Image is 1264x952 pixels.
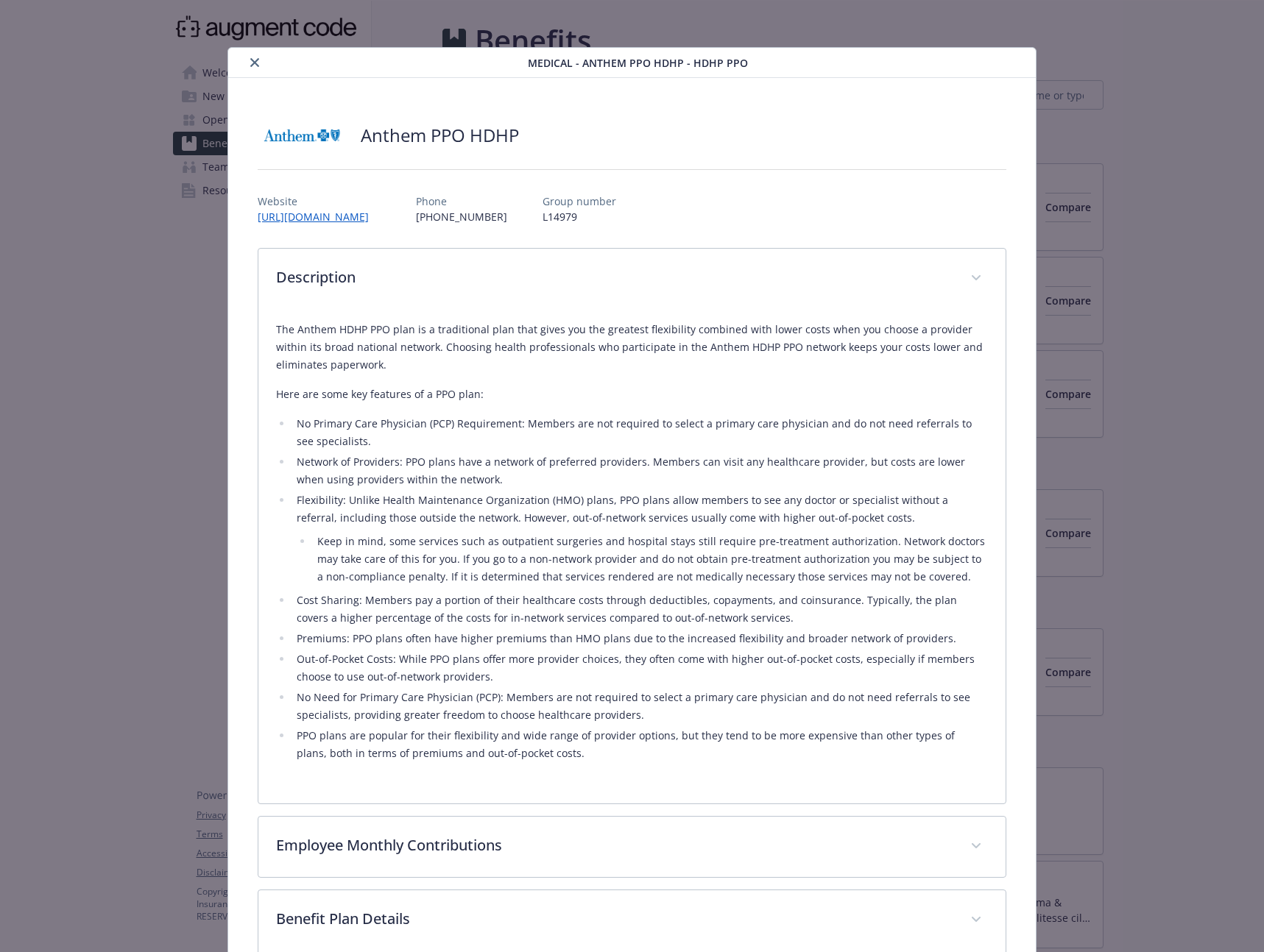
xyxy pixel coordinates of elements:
[276,834,953,856] p: Employee Monthly Contributions
[258,210,381,224] a: [URL][DOMAIN_NAME]
[276,386,988,403] p: Here are some key features of a PPO plan:
[258,113,346,157] img: Anthem Blue Cross
[292,415,988,450] li: No Primary Care Physician (PCP) Requirement: Members are not required to select a primary care ph...
[543,193,616,209] p: Group number
[292,689,988,724] li: No Need for Primary Care Physician (PCP): Members are not required to select a primary care physi...
[246,54,264,71] button: close
[258,309,1006,803] div: Description
[416,193,507,209] p: Phone
[416,209,507,224] p: [PHONE_NUMBER]
[543,209,616,224] p: L14979
[292,453,988,489] li: Network of Providers: PPO plans have a network of preferred providers. Members can visit any heal...
[276,321,988,374] p: The Anthem HDHP PPO plan is a traditional plan that gives you the greatest flexibility combined w...
[292,727,988,762] li: PPO plans are popular for their flexibility and wide range of provider options, but they tend to ...
[528,55,748,71] span: Medical - Anthem PPO HDHP - HDHP PPO
[313,533,988,586] li: Keep in mind, some services such as outpatient surgeries and hospital stays still require pre-tre...
[258,817,1006,877] div: Employee Monthly Contributions
[292,630,988,647] li: Premiums: PPO plans often have higher premiums than HMO plans due to the increased flexibility an...
[276,908,953,930] p: Benefit Plan Details
[361,123,519,148] h2: Anthem PPO HDHP
[258,890,1006,951] div: Benefit Plan Details
[292,491,988,586] li: Flexibility: Unlike Health Maintenance Organization (HMO) plans, PPO plans allow members to see a...
[276,266,953,288] p: Description
[292,650,988,686] li: Out-of-Pocket Costs: While PPO plans offer more provider choices, they often come with higher out...
[258,249,1006,309] div: Description
[292,592,988,627] li: Cost Sharing: Members pay a portion of their healthcare costs through deductibles, copayments, an...
[258,193,381,209] p: Website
